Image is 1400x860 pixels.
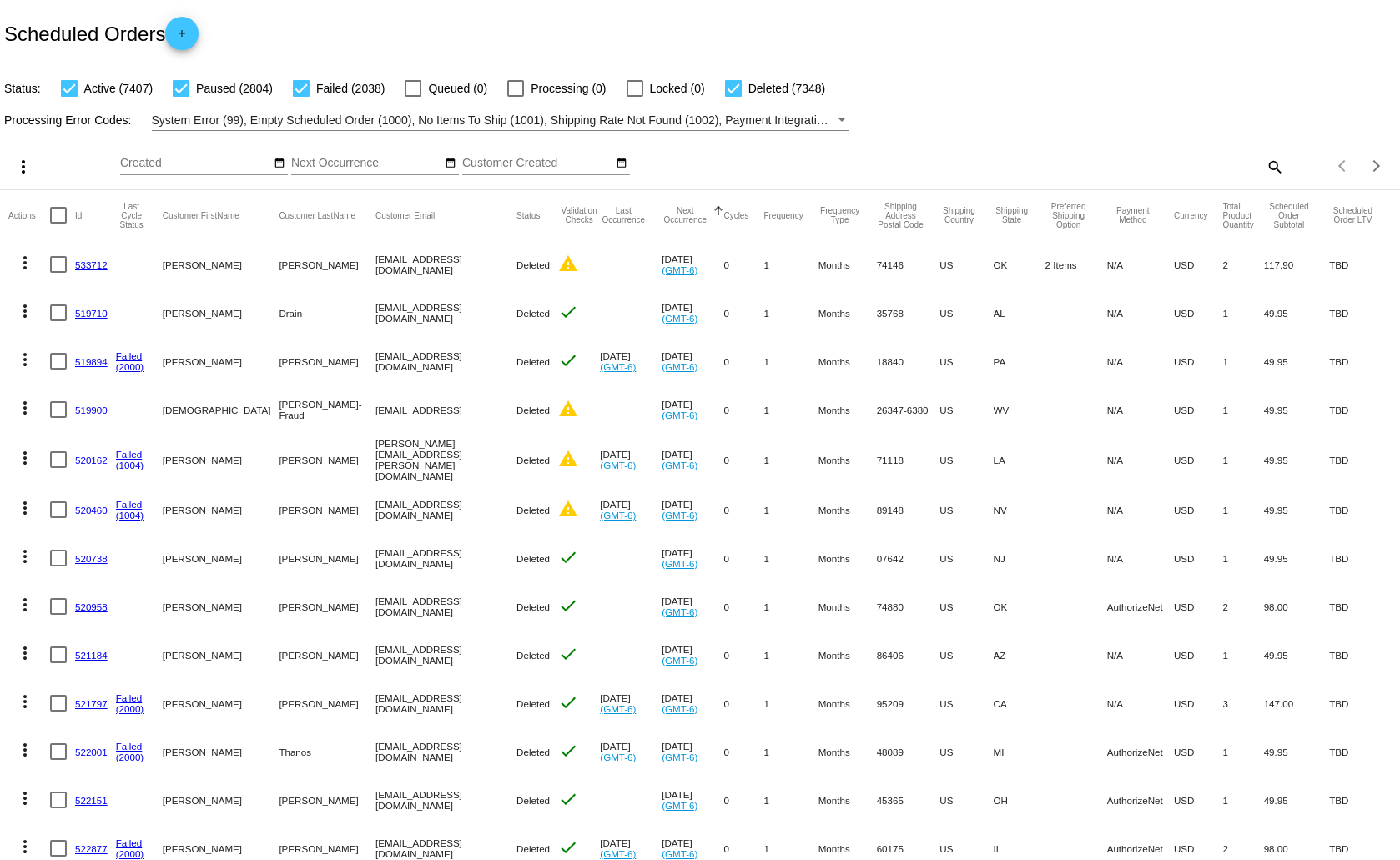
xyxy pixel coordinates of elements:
[763,240,818,289] mat-cell: 1
[1264,289,1329,337] mat-cell: 49.95
[516,210,540,220] button: Change sorting for Status
[163,631,279,679] mat-cell: [PERSON_NAME]
[279,385,375,434] mat-cell: [PERSON_NAME]- Fraud
[152,110,850,131] mat-select: Filter by Processing Error Codes
[1107,289,1174,337] mat-cell: N/A
[600,679,662,727] mat-cell: [DATE]
[279,240,375,289] mat-cell: [PERSON_NAME]
[1045,240,1107,289] mat-cell: 2 Items
[116,510,144,521] a: (1004)
[279,289,375,337] mat-cell: Drain
[4,82,41,95] span: Status:
[163,289,279,337] mat-cell: [PERSON_NAME]
[723,385,763,434] mat-cell: 0
[818,206,862,224] button: Change sorting for FrequencyType
[818,337,877,385] mat-cell: Months
[662,485,723,534] mat-cell: [DATE]
[163,385,279,434] mat-cell: [DEMOGRAPHIC_DATA]
[994,206,1030,224] button: Change sorting for ShippingState
[662,434,723,485] mat-cell: [DATE]
[877,582,940,631] mat-cell: 74880
[428,78,487,98] span: Queued (0)
[163,534,279,582] mat-cell: [PERSON_NAME]
[616,157,627,170] mat-icon: date_range
[600,337,662,385] mat-cell: [DATE]
[763,434,818,485] mat-cell: 1
[279,727,375,776] mat-cell: Thanos
[818,385,877,434] mat-cell: Months
[939,289,993,337] mat-cell: US
[15,692,35,712] mat-icon: more_vert
[1264,582,1329,631] mat-cell: 98.00
[994,776,1045,824] mat-cell: OH
[1107,337,1174,385] mat-cell: N/A
[116,752,144,762] a: (2000)
[1329,582,1392,631] mat-cell: TBD
[291,157,441,170] input: Next Occurrence
[1264,727,1329,776] mat-cell: 49.95
[723,534,763,582] mat-cell: 0
[1327,149,1360,183] button: Previous page
[15,837,35,857] mat-icon: more_vert
[1329,631,1392,679] mat-cell: TBD
[1223,240,1264,289] mat-cell: 2
[994,534,1045,582] mat-cell: NJ
[600,485,662,534] mat-cell: [DATE]
[1174,210,1208,220] button: Change sorting for CurrencyIso
[75,308,108,319] a: 519710
[375,434,516,485] mat-cell: [PERSON_NAME][EMAIL_ADDRESS][PERSON_NAME][DOMAIN_NAME]
[1264,631,1329,679] mat-cell: 49.95
[84,78,153,98] span: Active (7407)
[1223,434,1264,485] mat-cell: 1
[15,350,35,370] mat-icon: more_vert
[600,510,636,521] a: (GMT-6)
[1329,727,1392,776] mat-cell: TBD
[279,534,375,582] mat-cell: [PERSON_NAME]
[75,455,108,465] a: 520162
[662,313,697,324] a: (GMT-6)
[163,240,279,289] mat-cell: [PERSON_NAME]
[1174,385,1223,434] mat-cell: USD
[662,655,697,666] a: (GMT-6)
[818,679,877,727] mat-cell: Months
[75,505,108,515] a: 520460
[1174,776,1223,824] mat-cell: USD
[1223,337,1264,385] mat-cell: 1
[662,240,723,289] mat-cell: [DATE]
[15,301,35,321] mat-icon: more_vert
[994,679,1045,727] mat-cell: CA
[163,582,279,631] mat-cell: [PERSON_NAME]
[279,776,375,824] mat-cell: [PERSON_NAME]
[116,350,143,361] a: Failed
[818,776,877,824] mat-cell: Months
[279,434,375,485] mat-cell: [PERSON_NAME]
[163,776,279,824] mat-cell: [PERSON_NAME]
[818,485,877,534] mat-cell: Months
[375,679,516,727] mat-cell: [EMAIL_ADDRESS][DOMAIN_NAME]
[994,337,1045,385] mat-cell: PA
[1264,434,1329,485] mat-cell: 49.95
[279,485,375,534] mat-cell: [PERSON_NAME]
[939,206,978,224] button: Change sorting for ShippingCountry
[116,460,144,470] a: (1004)
[1329,337,1392,385] mat-cell: TBD
[375,776,516,824] mat-cell: [EMAIL_ADDRESS][DOMAIN_NAME]
[75,698,108,709] a: 521797
[877,534,940,582] mat-cell: 07642
[1329,385,1392,434] mat-cell: TBD
[662,752,697,762] a: (GMT-6)
[1264,679,1329,727] mat-cell: 147.00
[723,485,763,534] mat-cell: 0
[723,289,763,337] mat-cell: 0
[316,78,385,98] span: Failed (2038)
[75,843,108,854] a: 522877
[4,113,132,127] span: Processing Error Codes:
[1107,534,1174,582] mat-cell: N/A
[600,361,636,372] a: (GMT-6)
[1264,485,1329,534] mat-cell: 49.95
[600,848,636,859] a: (GMT-6)
[1174,289,1223,337] mat-cell: USD
[994,727,1045,776] mat-cell: MI
[763,210,803,220] button: Change sorting for Frequency
[274,157,285,170] mat-icon: date_range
